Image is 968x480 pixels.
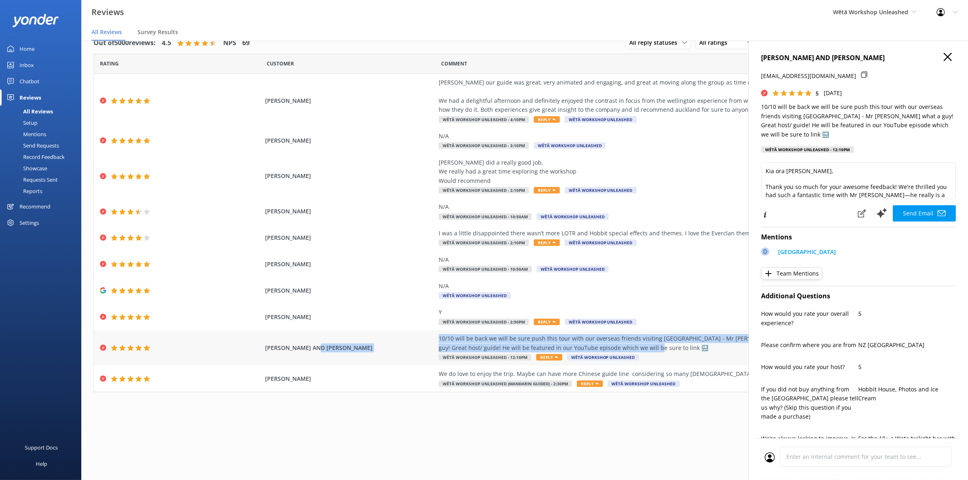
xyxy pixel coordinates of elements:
span: [PERSON_NAME] [265,172,434,180]
span: All reply statuses [629,38,682,47]
a: Requests Sent [5,174,81,185]
span: Wētā Workshop Unleashed - 2:50pm [439,319,529,325]
h4: Additional Questions [761,291,956,302]
div: 10/10 will be back we will be sure push this tour with our overseas friends visiting [GEOGRAPHIC_... [439,334,809,352]
div: Y [439,308,809,317]
textarea: Kia ora [PERSON_NAME], Thank you so much for your awesome feedback! We're thrilled you had such a... [761,163,956,199]
div: [PERSON_NAME] did a really good job, We really had a great time exploring the workshop Would reco... [439,158,809,185]
p: NZ [GEOGRAPHIC_DATA] [859,341,956,350]
div: Help [36,456,47,472]
a: [GEOGRAPHIC_DATA] [774,248,836,258]
a: Showcase [5,163,81,174]
span: Wētā Workshop Unleashed - 2:10pm [439,187,529,193]
h4: 69 [242,38,250,48]
p: How would you rate your host? [761,363,859,371]
span: Wētā Workshop Unleashed [608,380,680,387]
h4: [PERSON_NAME] AND [PERSON_NAME] [761,53,956,63]
h4: NPS [223,38,236,48]
span: Question [441,60,467,67]
span: Wētā Workshop Unleashed [439,292,511,299]
button: Team Mentions [761,267,822,280]
span: Survey Results [137,28,178,36]
span: [PERSON_NAME] [265,233,434,242]
a: Mentions [5,128,81,140]
span: [PERSON_NAME] [265,313,434,321]
div: Record Feedback [5,151,65,163]
span: All ratings [699,38,732,47]
div: Settings [20,215,39,231]
div: Requests Sent [5,174,58,185]
div: [PERSON_NAME] our guide was great, very animated and engaging, and great at moving along the grou... [439,78,809,115]
span: Date [267,60,294,67]
a: All Reviews [5,106,81,117]
a: Send Requests [5,140,81,151]
h3: Reviews [91,6,124,19]
a: Record Feedback [5,151,81,163]
p: We’re always looking to improve. Is there anything we could do better? [761,434,859,452]
p: 5 [859,363,956,371]
span: Wētā Workshop Unleashed [567,354,639,361]
div: Chatbot [20,73,39,89]
a: Reports [5,185,81,197]
span: Wētā Workshop Unleashed - 10:50am [439,213,532,220]
span: Wētā Workshop Unleashed - 10:50am [439,266,532,272]
div: Send Requests [5,140,59,151]
span: Reply [536,354,562,361]
span: Wētā Workshop Unleashed - 12:10pm [439,354,531,361]
div: We do love to enjoy the trip. Maybe can have more Chinese guide line considering so many [DEMOGRA... [439,369,809,378]
span: Date [100,60,119,67]
div: Setup [5,117,37,128]
p: If you did not buy anything from the [GEOGRAPHIC_DATA] please tell us why? (Skip this question if... [761,385,859,421]
span: Wētā Workshop Unleashed [565,116,637,123]
span: Reply [577,380,603,387]
div: All Reviews [5,106,53,117]
div: N/A [439,202,809,211]
p: 5 [859,309,956,318]
span: Wētā Workshop Unleashed - 4:10pm [439,116,529,123]
span: Wētā Workshop Unleashed - 2:10pm [439,239,529,246]
div: Reports [5,185,42,197]
span: Wētā Workshop Unleashed [565,319,637,325]
span: All Reviews [91,28,122,36]
div: Recommend [20,198,50,215]
h4: 4.5 [162,38,171,48]
span: Wētā Workshop Unleashed (Mandarin Guided) - 2:30pm [439,380,572,387]
div: N/A [439,132,809,141]
span: 5 [816,89,819,97]
p: [EMAIL_ADDRESS][DOMAIN_NAME] [761,72,856,80]
button: Close [944,53,952,62]
img: user_profile.svg [765,452,775,463]
span: [PERSON_NAME] [265,207,434,216]
a: Setup [5,117,81,128]
span: [PERSON_NAME] [265,96,434,105]
p: How would you rate your overall experience? [761,309,859,328]
span: Wētā Workshop Unleashed [565,187,637,193]
span: [PERSON_NAME] [265,136,434,145]
span: Wētā Workshop Unleashed - 3:10pm [439,142,529,149]
p: Hobbit House, Photos and Ice Cream [859,385,956,403]
span: Wētā Workshop Unleashed [534,142,606,149]
span: [PERSON_NAME] [265,260,434,269]
img: yonder-white-logo.png [12,14,59,27]
div: Support Docs [25,439,58,456]
p: [GEOGRAPHIC_DATA] [778,248,836,256]
span: Reply [534,187,560,193]
span: [PERSON_NAME] [265,286,434,295]
div: Wētā Workshop Unleashed - 12:10pm [761,146,854,153]
p: For the 18+ a Weta twilight bar with behind the scenes movie and cast VIP drinks 🥃 [859,434,956,461]
div: Reviews [20,89,41,106]
span: Wētā Workshop Unleashed [537,213,609,220]
span: Wētā Workshop Unleashed [833,8,908,16]
p: 10/10 will be back we will be sure push this tour with our overseas friends visiting [GEOGRAPHIC_... [761,102,956,139]
div: Showcase [5,163,47,174]
div: N/A [439,282,809,291]
span: Reply [534,116,560,123]
span: Reply [534,239,560,246]
div: Mentions [5,128,46,140]
div: D [761,248,769,256]
div: Home [20,41,35,57]
span: Wētā Workshop Unleashed [565,239,637,246]
div: I was a little disappointed there wasn’t more LOTR and Hobbit special effects and themes. I love ... [439,229,809,238]
span: Wētā Workshop Unleashed [537,266,609,272]
div: N/A [439,255,809,264]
